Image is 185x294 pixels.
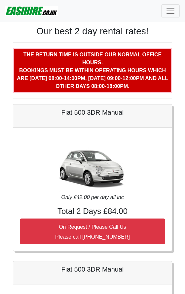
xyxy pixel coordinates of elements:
h1: Our best 2 day rental rates! [13,26,172,37]
small: On Request / Please Call Us Please call [PHONE_NUMBER] [55,224,130,240]
img: Fiat 500 3DR Manual [46,134,139,193]
b: The return time is outside our normal office hours. Bookings must be within operating hours which... [17,52,168,89]
h4: Total 2 Days £84.00 [20,207,165,216]
img: easihire_logo_small.png [5,4,58,17]
i: Only £42.00 per day all inc [61,194,124,200]
h5: Fiat 500 3DR Manual [20,108,165,116]
h5: Fiat 500 3DR Manual [20,265,165,273]
button: On Request / Please Call UsPlease call [PHONE_NUMBER] [20,219,165,244]
button: Toggle navigation [161,4,180,17]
